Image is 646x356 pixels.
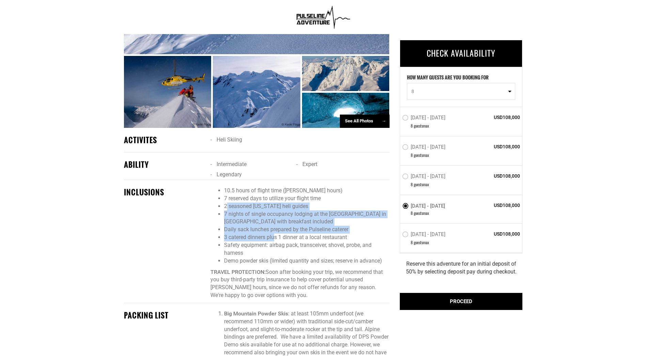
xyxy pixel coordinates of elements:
[411,88,506,95] span: 8
[124,187,206,197] div: INCLUSIONS
[224,234,389,241] li: 3 catered dinners plus 1 dinner at a local restaurant
[471,143,520,150] span: USD108,000
[217,171,242,178] span: Legendary
[414,152,429,158] span: guest max
[422,239,423,245] span: s
[402,231,447,239] label: [DATE] - [DATE]
[402,144,447,152] label: [DATE] - [DATE]
[427,47,495,59] span: CHECK AVAILABILITY
[224,195,389,203] li: 7 reserved days to utilize your flight time
[217,136,242,143] span: Heli Skiing
[407,83,515,100] button: 8
[224,241,389,257] li: Safety equipment: airbag pack, transceiver, shovel, probe, and harness
[124,135,206,145] div: ACTIVITES
[414,239,429,245] span: guest max
[411,239,413,245] span: 8
[224,203,389,210] li: 2 seasoned [US_STATE] heli guides
[414,210,429,216] span: guest max
[471,114,520,121] span: USD108,000
[224,210,389,226] li: 7 nights of single occupancy lodging at the [GEOGRAPHIC_DATA] in [GEOGRAPHIC_DATA] with breakfast...
[422,123,423,129] span: s
[414,123,429,129] span: guest max
[411,123,413,129] span: 8
[414,181,429,187] span: guest max
[400,253,522,283] div: Reserve this adventure for an initial deposit of 50% by selecting deposit pay during checkout.
[411,181,413,187] span: 8
[411,152,413,158] span: 8
[210,268,389,299] p: Soon after booking your trip, we recommend that you buy third-party trip insurance to help cover ...
[471,231,520,237] span: USD108,000
[422,152,423,158] span: s
[217,161,247,167] span: Intermediate
[340,115,390,128] div: See All Photos
[124,159,206,170] div: ABILITY
[382,118,386,123] span: →
[224,257,389,265] li: Demo powder skis (limited quantity and sizes; reserve in advance)
[407,74,489,83] label: HOW MANY GUESTS ARE YOU BOOKING FOR
[422,210,423,216] span: s
[402,173,447,181] label: [DATE] - [DATE]
[224,310,288,317] strong: Big Mountain Powder Skis
[402,202,447,210] label: [DATE] - [DATE]
[402,115,447,123] label: [DATE] - [DATE]
[411,210,413,216] span: 8
[400,293,522,310] div: PROCEED
[422,181,423,187] span: s
[124,310,206,321] div: PACKING LIST
[224,226,389,234] li: Daily sack lunches prepared by the Pulseline caterer
[471,173,520,179] span: USD108,000
[224,187,389,195] li: 10.5 hours of flight time ([PERSON_NAME] hours)
[302,161,317,167] span: Expert
[210,269,266,275] strong: TRAVEL PROTECTION:
[471,202,520,209] span: USD108,000
[294,3,352,31] img: 1638909355.png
